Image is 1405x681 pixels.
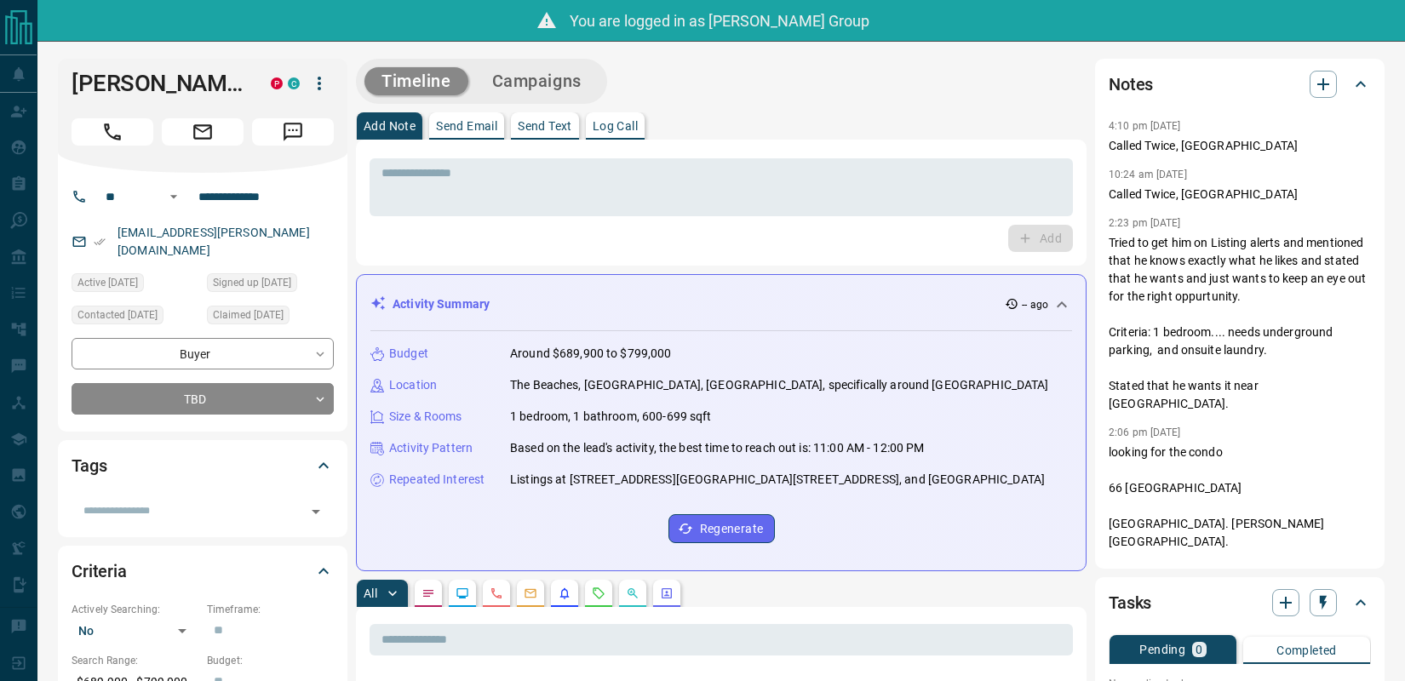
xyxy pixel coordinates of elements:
[207,653,334,668] p: Budget:
[252,118,334,146] span: Message
[1109,234,1371,413] p: Tried to get him on Listing alerts and mentioned that he knows exactly what he likes and stated t...
[510,376,1049,394] p: The Beaches, [GEOGRAPHIC_DATA], [GEOGRAPHIC_DATA], specifically around [GEOGRAPHIC_DATA]
[1109,169,1187,180] p: 10:24 am [DATE]
[72,602,198,617] p: Actively Searching:
[524,587,537,600] svg: Emails
[593,120,638,132] p: Log Call
[304,500,328,524] button: Open
[570,12,869,30] span: You are logged in as [PERSON_NAME] Group
[475,67,599,95] button: Campaigns
[456,587,469,600] svg: Lead Browsing Activity
[1022,297,1048,312] p: -- ago
[72,70,245,97] h1: [PERSON_NAME]
[364,120,416,132] p: Add Note
[389,471,485,489] p: Repeated Interest
[1109,71,1153,98] h2: Notes
[72,118,153,146] span: Call
[72,452,106,479] h2: Tags
[77,274,138,291] span: Active [DATE]
[1109,120,1181,132] p: 4:10 pm [DATE]
[592,587,605,600] svg: Requests
[436,120,497,132] p: Send Email
[626,587,639,600] svg: Opportunities
[72,558,127,585] h2: Criteria
[207,306,334,329] div: Fri Apr 25 2025
[490,587,503,600] svg: Calls
[364,587,377,599] p: All
[510,408,712,426] p: 1 bedroom, 1 bathroom, 600-699 sqft
[72,617,198,644] div: No
[207,273,334,297] div: Fri Apr 25 2025
[1109,589,1151,616] h2: Tasks
[389,376,437,394] p: Location
[510,471,1045,489] p: Listings at [STREET_ADDRESS][GEOGRAPHIC_DATA][STREET_ADDRESS], and [GEOGRAPHIC_DATA]
[389,439,473,457] p: Activity Pattern
[1276,644,1337,656] p: Completed
[94,236,106,248] svg: Email Verified
[213,274,291,291] span: Signed up [DATE]
[668,514,775,543] button: Regenerate
[510,439,925,457] p: Based on the lead's activity, the best time to reach out is: 11:00 AM - 12:00 PM
[207,602,334,617] p: Timeframe:
[1109,217,1181,229] p: 2:23 pm [DATE]
[510,345,672,363] p: Around $689,900 to $799,000
[1109,582,1371,623] div: Tasks
[72,653,198,668] p: Search Range:
[163,186,184,207] button: Open
[72,273,198,297] div: Mon Aug 18 2025
[1109,137,1371,155] p: Called Twice, [GEOGRAPHIC_DATA]
[518,120,572,132] p: Send Text
[77,306,158,323] span: Contacted [DATE]
[1196,644,1202,655] p: 0
[72,383,334,415] div: TBD
[72,445,334,486] div: Tags
[389,408,462,426] p: Size & Rooms
[72,338,334,369] div: Buyer
[1109,426,1181,438] p: 2:06 pm [DATE]
[389,345,428,363] p: Budget
[271,77,283,89] div: property.ca
[1109,64,1371,105] div: Notes
[370,289,1072,320] div: Activity Summary-- ago
[364,67,468,95] button: Timeline
[421,587,435,600] svg: Notes
[558,587,571,600] svg: Listing Alerts
[72,551,334,592] div: Criteria
[393,295,490,313] p: Activity Summary
[162,118,244,146] span: Email
[288,77,300,89] div: condos.ca
[118,226,310,257] a: [EMAIL_ADDRESS][PERSON_NAME][DOMAIN_NAME]
[213,306,284,323] span: Claimed [DATE]
[660,587,674,600] svg: Agent Actions
[72,306,198,329] div: Wed Aug 13 2025
[1109,186,1371,203] p: Called Twice, [GEOGRAPHIC_DATA]
[1139,644,1185,655] p: Pending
